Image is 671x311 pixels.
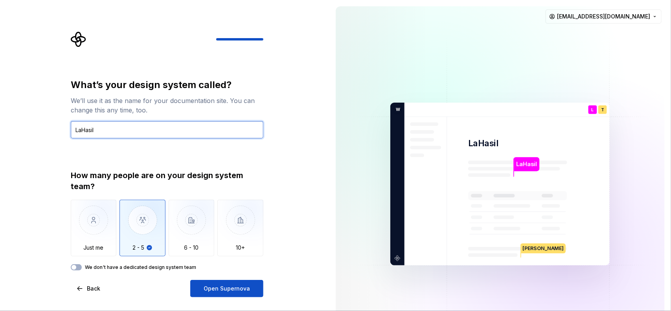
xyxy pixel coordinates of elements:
svg: Supernova Logo [71,31,86,47]
input: Design system name [71,121,263,138]
p: W [393,106,400,113]
button: Open Supernova [190,280,263,297]
span: Open Supernova [204,285,250,293]
p: LaHasil [468,138,499,149]
label: We don't have a dedicated design system team [85,264,196,271]
span: Back [87,285,100,293]
p: LaHasil [517,160,537,169]
div: What’s your design system called? [71,79,263,91]
button: [EMAIL_ADDRESS][DOMAIN_NAME] [546,9,662,24]
div: How many people are on your design system team? [71,170,263,192]
p: [PERSON_NAME] [521,243,566,253]
div: We’ll use it as the name for your documentation site. You can change this any time, too. [71,96,263,115]
div: T [598,105,607,114]
p: L [592,108,594,112]
span: [EMAIL_ADDRESS][DOMAIN_NAME] [557,13,650,20]
button: Back [71,280,107,297]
